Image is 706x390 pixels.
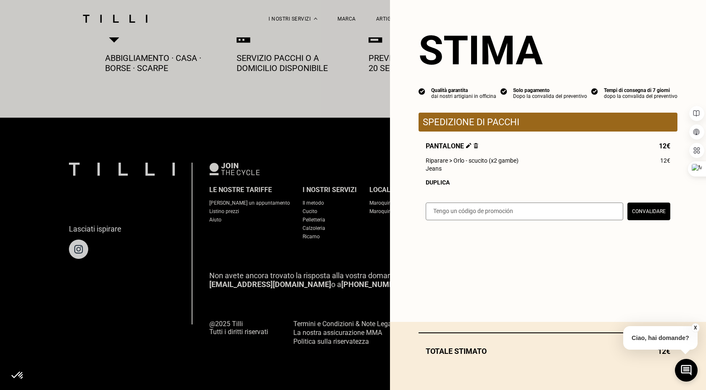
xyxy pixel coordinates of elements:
[419,27,677,74] section: Stima
[431,93,496,99] div: dai nostri artigiani in officina
[623,326,698,350] p: Ciao, hai domande?
[423,117,673,127] p: Spedizione di pacchi
[604,87,677,93] div: Tempi di consegna di 7 giorni
[426,203,623,220] input: Tengo un código de promoción
[431,87,496,93] div: Qualità garantita
[660,157,670,164] span: 12€
[691,323,700,332] button: X
[474,143,478,148] img: Elimina
[426,142,478,150] span: Pantalone
[513,87,587,93] div: Solo pagamento
[591,87,598,95] img: icon list info
[426,157,519,164] span: Riparare > Orlo - scucito (x2 gambe)
[501,87,507,95] img: icon list info
[426,165,442,172] span: Jeans
[604,93,677,99] div: dopo la convalida del preventivo
[659,142,670,150] span: 12€
[419,87,425,95] img: icon list info
[466,143,472,148] img: Modifica
[426,179,670,186] div: Duplica
[419,347,677,356] div: Totale stimato
[627,203,670,220] button: Convalidare
[513,93,587,99] div: Dopo la convalida del preventivo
